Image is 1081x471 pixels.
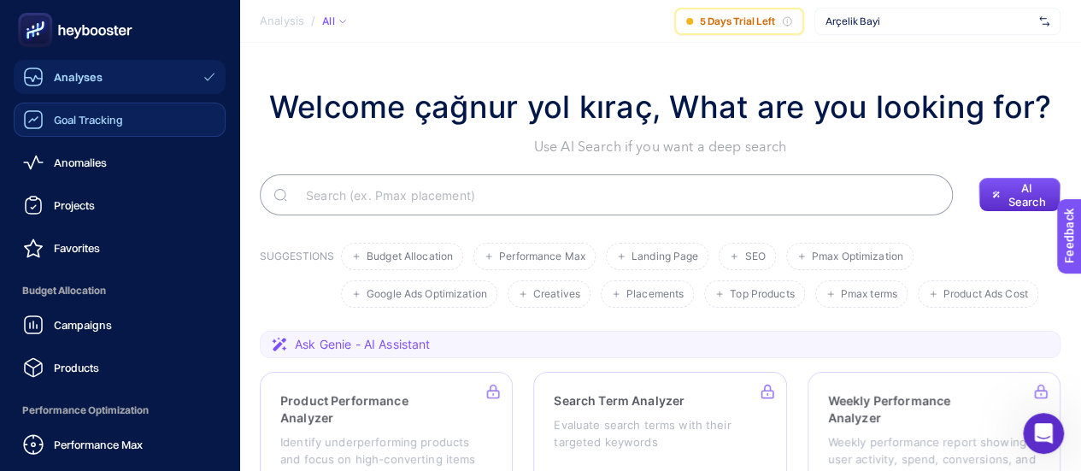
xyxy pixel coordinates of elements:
span: 5 Days Trial Left [700,15,775,28]
span: Landing Page [632,250,698,263]
span: Performance Max [54,438,143,451]
span: Google Ads Optimization [367,288,487,301]
a: Projects [14,188,226,222]
span: Performance Max [499,250,585,263]
span: / [311,14,315,27]
a: Products [14,350,226,385]
span: Performance Optimization [14,393,226,427]
span: Arçelik Bayi [825,15,1032,28]
span: Projects [54,198,95,212]
span: Top Products [730,288,794,301]
span: Feedback [10,5,65,19]
a: Favorites [14,231,226,265]
span: Placements [626,288,684,301]
span: Budget Allocation [367,250,453,263]
a: Campaigns [14,308,226,342]
img: svg%3e [1039,13,1049,30]
button: AI Search [978,178,1061,212]
iframe: Intercom live chat [1023,413,1064,454]
input: Search [292,171,939,219]
span: Budget Allocation [14,274,226,308]
span: Campaigns [54,318,112,332]
span: Pmax Optimization [812,250,903,263]
span: Analysis [260,15,304,28]
span: Creatives [533,288,580,301]
span: Ask Genie - AI Assistant [295,336,430,353]
span: Favorites [54,241,100,255]
h1: Welcome çağnur yol kıraç, What are you looking for? [269,84,1051,130]
span: Products [54,361,99,374]
span: AI Search [1007,181,1047,209]
span: Product Ads Cost [943,288,1028,301]
span: Anomalies [54,156,107,169]
span: SEO [744,250,765,263]
h3: SUGGESTIONS [260,250,334,308]
span: Goal Tracking [54,113,123,127]
p: Use AI Search if you want a deep search [269,137,1051,157]
a: Analyses [14,60,226,94]
a: Performance Max [14,427,226,462]
span: Analyses [54,70,103,84]
span: Pmax terms [841,288,897,301]
a: Anomalies [14,145,226,180]
a: Goal Tracking [14,103,226,137]
div: All [322,15,346,28]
